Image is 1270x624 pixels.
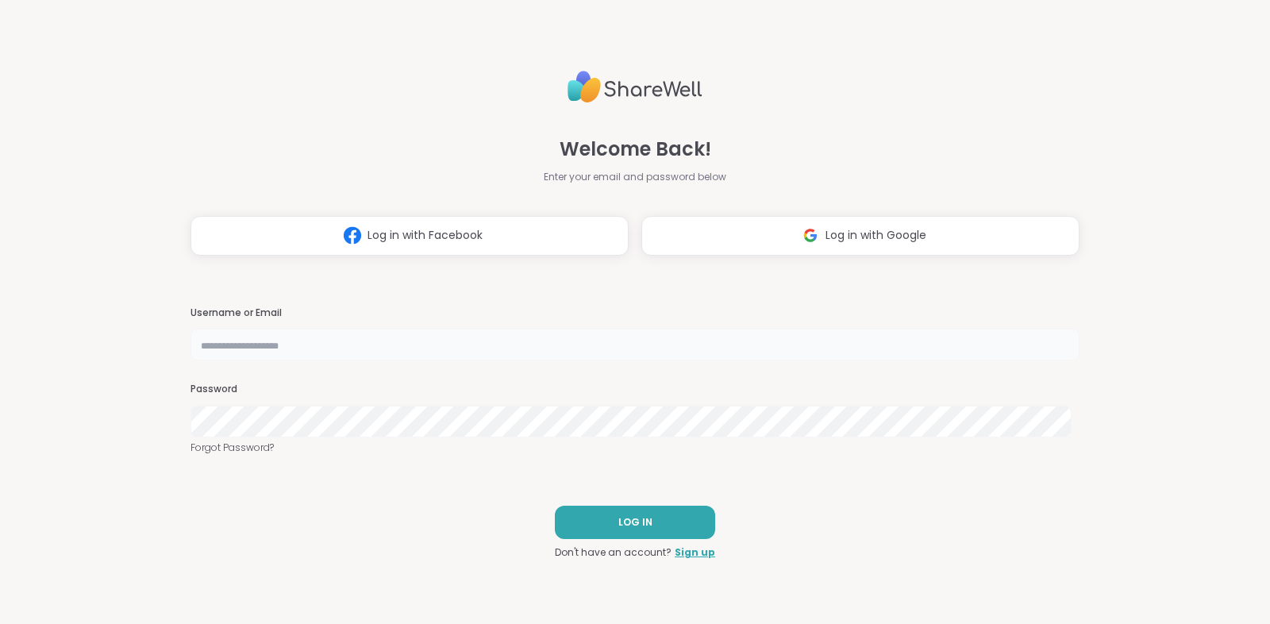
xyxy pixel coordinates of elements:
h3: Username or Email [190,306,1079,320]
button: Log in with Facebook [190,216,629,256]
a: Sign up [675,545,715,560]
img: ShareWell Logo [568,64,702,110]
span: Enter your email and password below [544,170,726,184]
span: LOG IN [618,515,652,530]
a: Forgot Password? [190,441,1079,455]
img: ShareWell Logomark [337,221,368,250]
span: Welcome Back! [560,135,711,164]
span: Don't have an account? [555,545,672,560]
button: LOG IN [555,506,715,539]
span: Log in with Google [825,227,926,244]
h3: Password [190,383,1079,396]
span: Log in with Facebook [368,227,483,244]
button: Log in with Google [641,216,1079,256]
img: ShareWell Logomark [795,221,825,250]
